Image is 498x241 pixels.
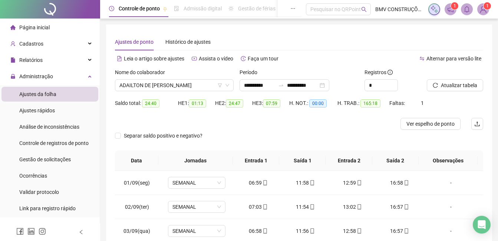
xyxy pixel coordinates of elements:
[309,180,315,185] span: mobile
[248,56,278,62] span: Faça um tour
[403,180,409,185] span: mobile
[241,227,276,235] div: 06:58
[174,6,179,11] span: file-done
[172,177,221,188] span: SEMANAL
[427,79,483,91] button: Atualizar tabela
[19,57,43,63] span: Relatórios
[473,216,491,234] div: Open Intercom Messenger
[474,121,480,127] span: upload
[124,180,150,186] span: 01/09(seg)
[10,74,16,79] span: lock
[375,5,424,13] span: BMV CONSTRUÇÕES E INCORPORAÇÕES
[478,4,489,15] img: 66634
[262,204,268,209] span: mobile
[115,151,158,171] th: Data
[19,41,43,47] span: Cadastros
[425,156,472,165] span: Observações
[184,6,222,11] span: Admissão digital
[309,228,315,234] span: mobile
[382,203,417,211] div: 16:57
[290,6,296,11] span: ellipsis
[115,68,170,76] label: Nome do colaborador
[19,156,71,162] span: Gestão de solicitações
[228,6,234,11] span: sun
[400,118,461,130] button: Ver espelho de ponto
[79,230,84,235] span: left
[123,228,150,234] span: 03/09(qua)
[278,82,284,88] span: to
[365,68,393,76] span: Registros
[382,227,417,235] div: 16:57
[433,83,438,88] span: reload
[172,225,221,237] span: SEMANAL
[451,2,458,10] sup: 1
[441,81,477,89] span: Atualizar tabela
[226,99,243,108] span: 24:47
[278,82,284,88] span: swap-right
[419,151,478,171] th: Observações
[389,100,406,106] span: Faltas:
[19,108,55,113] span: Ajustes rápidos
[484,2,491,10] sup: Atualize o seu contato no menu Meus Dados
[337,99,389,108] div: H. TRAB.:
[115,99,178,108] div: Saldo total:
[326,151,372,171] th: Entrada 2
[288,203,323,211] div: 11:54
[142,99,159,108] span: 24:40
[115,39,154,45] span: Ajustes de ponto
[335,179,370,187] div: 12:59
[289,99,337,108] div: H. NOT.:
[262,180,268,185] span: mobile
[119,80,229,91] span: ADAILTON DE JESUS SANTOS
[109,6,114,11] span: clock-circle
[356,180,362,185] span: mobile
[19,205,76,211] span: Link para registro rápido
[16,228,24,235] span: facebook
[19,140,89,146] span: Controle de registros de ponto
[263,99,280,108] span: 07:59
[240,68,262,76] label: Período
[19,173,47,179] span: Ocorrências
[372,151,419,171] th: Saída 2
[241,56,246,61] span: history
[165,39,211,45] span: Histórico de ajustes
[19,124,79,130] span: Análise de inconsistências
[27,228,35,235] span: linkedin
[309,204,315,209] span: mobile
[382,179,417,187] div: 16:58
[39,228,46,235] span: instagram
[19,73,53,79] span: Administração
[454,3,456,9] span: 1
[241,179,276,187] div: 06:59
[421,100,424,106] span: 1
[10,41,16,46] span: user-add
[10,25,16,30] span: home
[429,179,473,187] div: -
[429,203,473,211] div: -
[252,99,289,108] div: HE 3:
[218,83,222,88] span: filter
[447,6,454,13] span: notification
[117,56,122,61] span: file-text
[288,227,323,235] div: 11:56
[361,7,367,12] span: search
[387,70,393,75] span: info-circle
[403,204,409,209] span: mobile
[406,120,455,128] span: Ver espelho de ponto
[124,56,184,62] span: Leia o artigo sobre ajustes
[192,56,197,61] span: youtube
[309,99,327,108] span: 00:00
[430,5,438,13] img: sparkle-icon.fc2bf0ac1784a2077858766a79e2daf3.svg
[238,6,276,11] span: Gestão de férias
[215,99,252,108] div: HE 2:
[163,7,167,11] span: pushpin
[335,227,370,235] div: 12:58
[125,204,149,210] span: 02/09(ter)
[158,151,233,171] th: Jornadas
[225,83,230,88] span: down
[172,201,221,212] span: SEMANAL
[403,228,409,234] span: mobile
[19,91,56,97] span: Ajustes da folha
[356,228,362,234] span: mobile
[464,6,470,13] span: bell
